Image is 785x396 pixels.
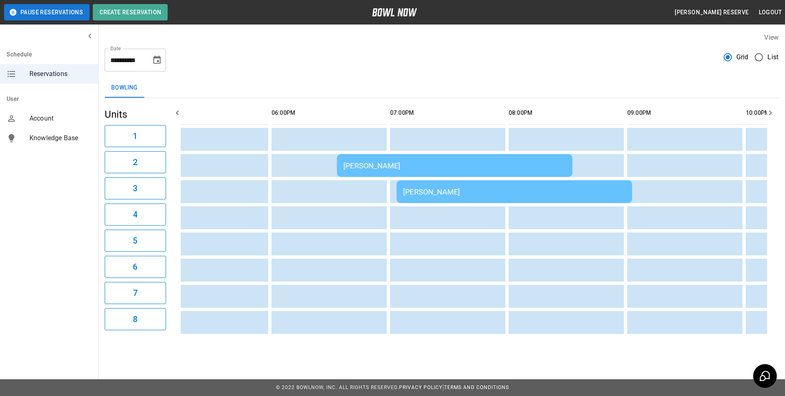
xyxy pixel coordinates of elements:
[133,156,137,169] h6: 2
[764,34,778,41] label: View
[105,256,166,278] button: 6
[133,260,137,273] h6: 6
[105,177,166,199] button: 3
[4,4,90,20] button: Pause Reservations
[343,161,566,170] div: [PERSON_NAME]
[133,286,137,300] h6: 7
[133,313,137,326] h6: 8
[671,5,752,20] button: [PERSON_NAME] reserve
[29,69,92,79] span: Reservations
[133,234,137,247] h6: 5
[736,52,749,62] span: Grid
[133,208,137,221] h6: 4
[105,125,166,147] button: 1
[133,130,137,143] h6: 1
[403,188,626,196] div: [PERSON_NAME]
[756,5,785,20] button: Logout
[105,204,166,226] button: 4
[444,385,509,390] a: Terms and Conditions
[105,78,144,98] button: Bowling
[372,8,417,16] img: logo
[399,385,442,390] a: Privacy Policy
[105,78,778,98] div: inventory tabs
[105,151,166,173] button: 2
[133,182,137,195] h6: 3
[105,308,166,330] button: 8
[105,230,166,252] button: 5
[105,282,166,304] button: 7
[149,52,165,68] button: Choose date, selected date is Sep 20, 2025
[767,52,778,62] span: List
[93,4,168,20] button: Create Reservation
[29,114,92,123] span: Account
[276,385,399,390] span: © 2022 BowlNow, Inc. All Rights Reserved.
[105,108,166,121] h5: Units
[29,133,92,143] span: Knowledge Base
